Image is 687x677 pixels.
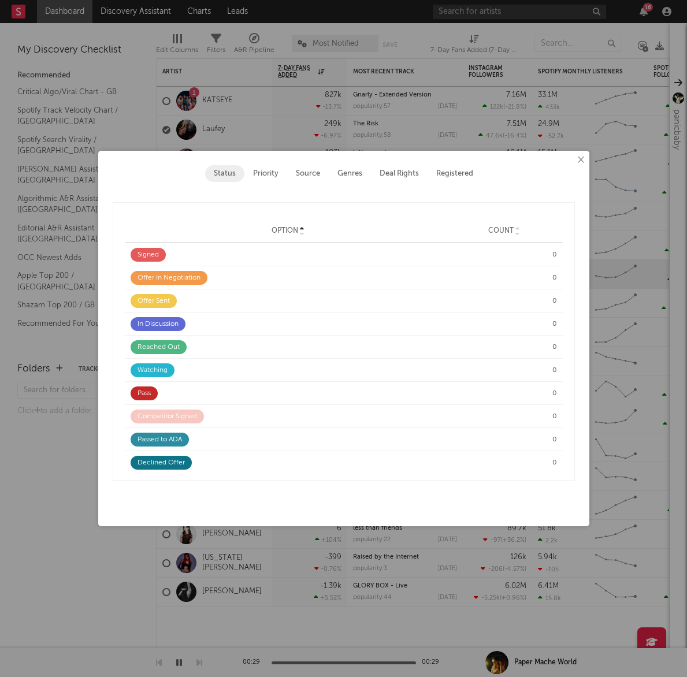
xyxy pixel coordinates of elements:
[371,165,428,182] button: Deal Rights
[131,456,192,470] div: Declined Offer
[452,296,557,306] div: 0
[452,365,557,375] div: 0
[452,457,557,468] div: 0
[131,248,166,262] div: Signed
[452,342,557,352] div: 0
[452,434,557,445] div: 0
[272,227,298,235] span: Option
[131,294,177,308] div: Offer Sent
[244,165,287,182] button: Priority
[131,433,189,447] div: Passed to ADA
[287,165,329,182] button: Source
[452,388,557,399] div: 0
[131,340,187,354] div: Reached Out
[452,273,557,283] div: 0
[428,165,482,182] button: Registered
[488,227,514,235] span: Count
[452,250,557,260] div: 0
[131,271,207,285] div: Offer In Negotiation
[574,154,586,166] button: ×
[329,165,371,182] button: Genres
[452,411,557,422] div: 0
[205,165,244,182] button: Status
[452,319,557,329] div: 0
[131,363,174,377] div: Watching
[131,317,185,331] div: In Discussion
[131,386,158,400] div: Pass
[131,410,204,423] div: Competitor Signed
